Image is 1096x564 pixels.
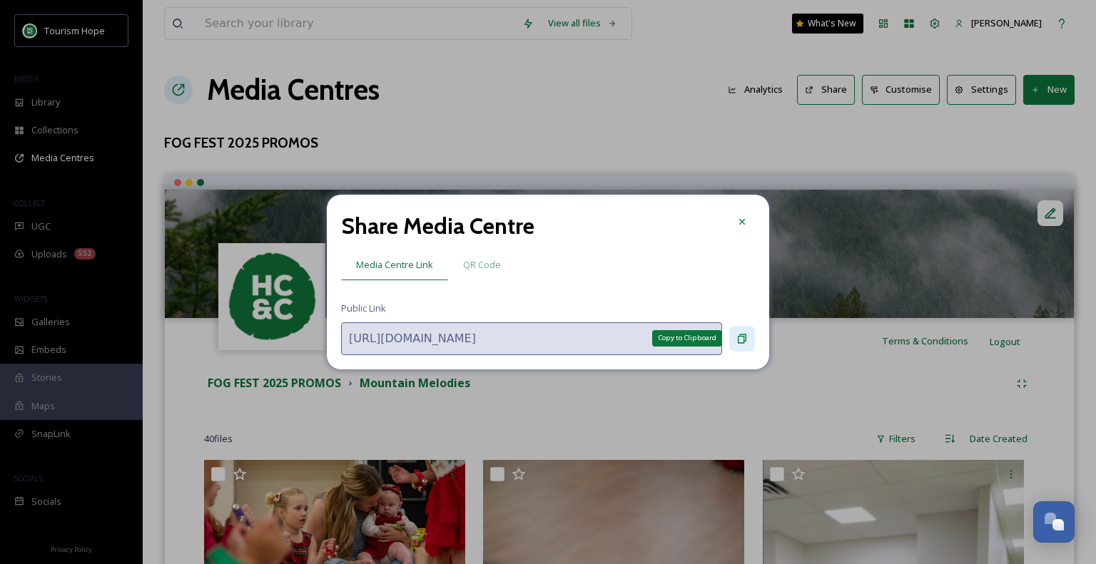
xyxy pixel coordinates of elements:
[1033,501,1075,543] button: Open Chat
[341,302,386,315] span: Public Link
[356,258,433,272] span: Media Centre Link
[652,330,722,346] div: Copy to Clipboard
[341,209,534,243] h2: Share Media Centre
[463,258,501,272] span: QR Code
